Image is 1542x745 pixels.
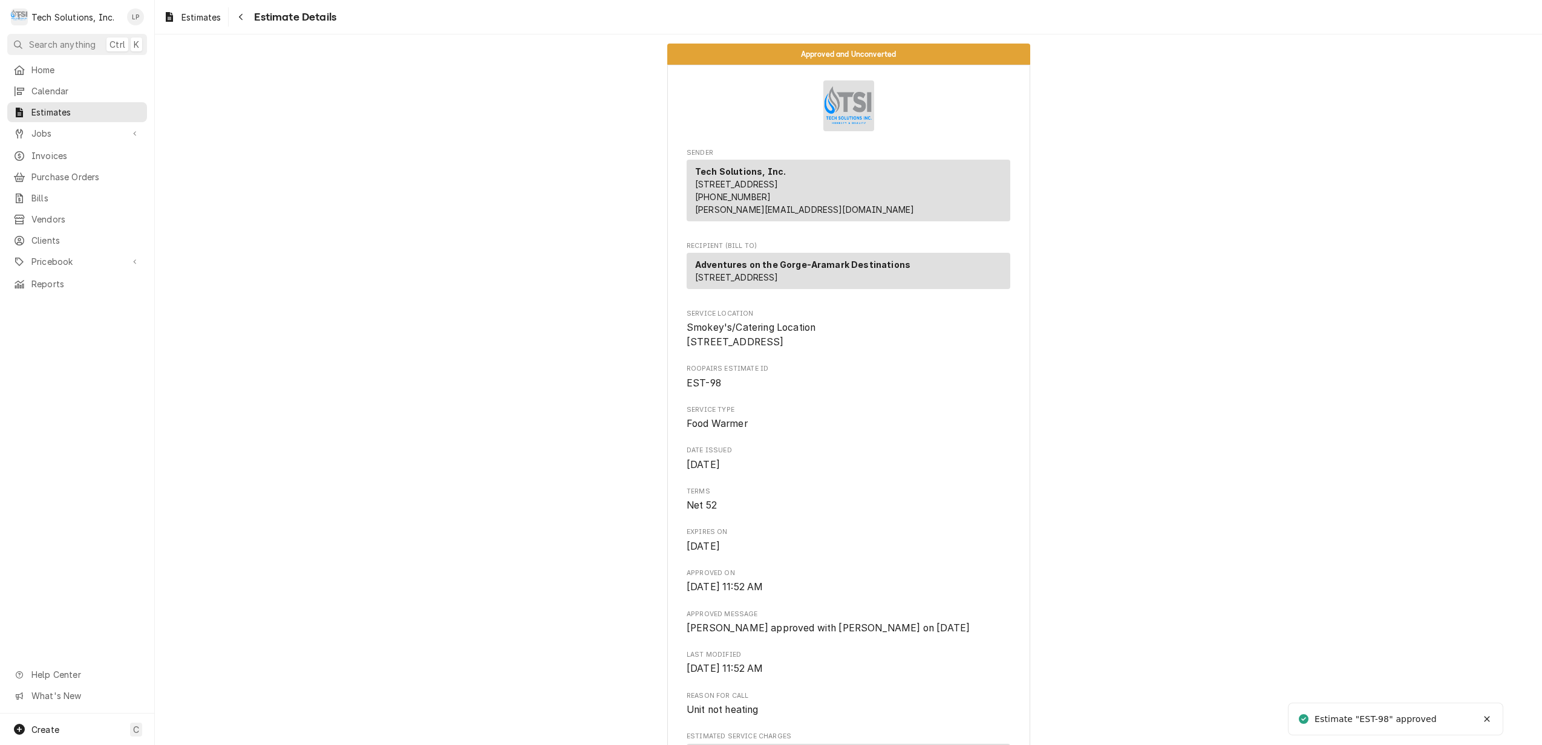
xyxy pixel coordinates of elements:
span: Create [31,724,59,735]
span: Approved and Unconverted [801,50,897,58]
span: Net 52 [687,499,717,511]
a: Go to Help Center [7,665,147,685]
span: Food Warmer [687,418,748,429]
span: Bills [31,192,141,204]
span: Terms [687,498,1010,513]
span: Smokey's/Catering Location [STREET_ADDRESS] [687,322,815,348]
span: [STREET_ADDRESS] [695,272,779,282]
span: Last Modified [687,650,1010,660]
span: Service Location [687,309,1010,319]
a: [PHONE_NUMBER] [695,192,771,202]
span: [DATE] [687,459,720,470]
span: Estimates [31,106,141,119]
img: Logo [823,80,874,131]
div: Tech Solutions, Inc. [31,11,114,24]
span: K [134,38,139,51]
span: Recipient (Bill To) [687,241,1010,251]
span: Approved On [687,568,1010,578]
span: Expires On [687,527,1010,537]
button: Search anythingCtrlK [7,34,147,55]
div: Service Type [687,405,1010,431]
span: Service Type [687,405,1010,415]
a: Calendar [7,81,147,101]
a: Go to Jobs [7,123,147,143]
span: Approved On [687,580,1010,594]
button: Navigate back [231,7,250,27]
span: Estimated Service Charges [687,732,1010,741]
span: Purchase Orders [31,171,141,183]
span: Date Issued [687,446,1010,455]
a: Invoices [7,146,147,166]
a: Estimates [158,7,226,27]
div: Recipient (Bill To) [687,253,1010,289]
div: Estimate Recipient [687,241,1010,294]
span: Service Type [687,417,1010,431]
div: Service Location [687,309,1010,350]
span: Roopairs Estimate ID [687,364,1010,374]
div: Terms [687,487,1010,513]
span: Estimate Details [250,9,336,25]
div: Estimate "EST-98" approved [1315,713,1439,726]
div: Tech Solutions, Inc.'s Avatar [11,8,28,25]
div: Recipient (Bill To) [687,253,1010,294]
span: Clients [31,234,141,247]
span: Last Modified [687,662,1010,676]
span: Ctrl [109,38,125,51]
a: Go to What's New [7,686,147,706]
span: [DATE] 11:52 AM [687,581,763,593]
span: Pricebook [31,255,123,268]
span: [DATE] [687,541,720,552]
div: Expires On [687,527,1010,553]
span: What's New [31,689,140,702]
span: [DATE] 11:52 AM [687,663,763,674]
span: Invoices [31,149,141,162]
div: Approved Message [687,610,1010,636]
div: Lisa Paschal's Avatar [127,8,144,25]
span: Reports [31,278,141,290]
div: Roopairs Estimate ID [687,364,1010,390]
span: Reason for Call [687,703,1010,717]
div: Estimate Sender [687,148,1010,227]
span: [PERSON_NAME] approved with [PERSON_NAME] on [DATE] [687,622,970,634]
span: Calendar [31,85,141,97]
div: Sender [687,160,1010,226]
a: Vendors [7,209,147,229]
span: Jobs [31,127,123,140]
span: Service Location [687,320,1010,349]
span: [STREET_ADDRESS] [695,179,779,189]
span: C [133,723,139,736]
span: Terms [687,487,1010,496]
div: T [11,8,28,25]
a: Estimates [7,102,147,122]
span: Reason for Call [687,691,1010,701]
span: Expires On [687,539,1010,554]
div: Approved On [687,568,1010,594]
span: Help Center [31,668,140,681]
span: EST-98 [687,377,721,389]
a: Clients [7,230,147,250]
a: Go to Pricebook [7,252,147,272]
div: Sender [687,160,1010,221]
a: [PERSON_NAME][EMAIL_ADDRESS][DOMAIN_NAME] [695,204,915,215]
span: Date Issued [687,458,1010,472]
a: Purchase Orders [7,167,147,187]
strong: Tech Solutions, Inc. [695,166,786,177]
span: Roopairs Estimate ID [687,376,1010,391]
a: Bills [7,188,147,208]
span: Unit not heating [687,704,759,715]
div: Reason for Call [687,691,1010,717]
span: Search anything [29,38,96,51]
div: Status [667,44,1030,65]
div: LP [127,8,144,25]
div: Last Modified [687,650,1010,676]
span: Estimates [181,11,221,24]
span: Sender [687,148,1010,158]
div: Date Issued [687,446,1010,472]
span: Home [31,63,141,76]
a: Reports [7,274,147,294]
span: Approved Message [687,621,1010,636]
span: Approved Message [687,610,1010,619]
span: Vendors [31,213,141,226]
strong: Adventures on the Gorge-Aramark Destinations [695,259,910,270]
a: Home [7,60,147,80]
